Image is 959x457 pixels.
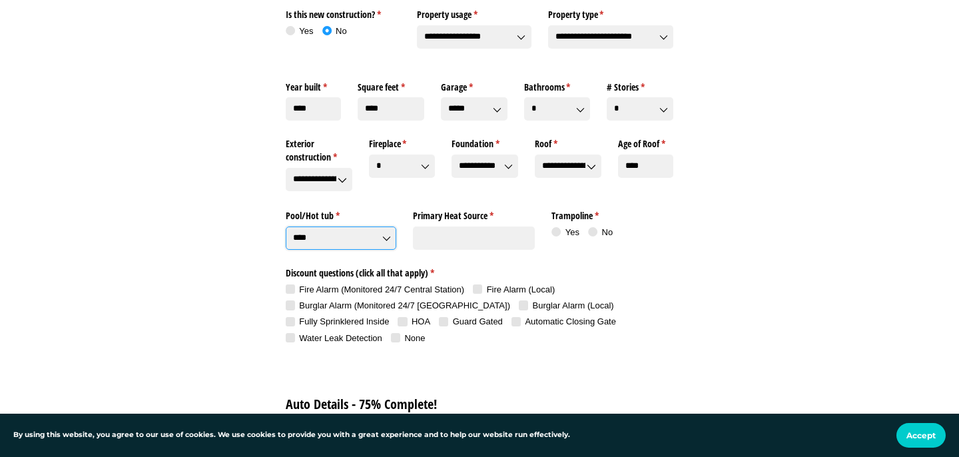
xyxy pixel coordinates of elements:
[607,76,673,93] label: # Stories
[618,133,673,151] label: Age of Roof
[299,300,510,310] span: Burglar Alarm (Monitored 24/​7 [GEOGRAPHIC_DATA])
[286,205,396,223] label: Pool/​Hot tub
[602,227,613,237] span: No
[453,316,503,326] span: Guard Gated
[548,4,674,21] label: Property type
[286,395,674,414] h2: Auto Details - 75% Complete!
[299,316,389,326] span: Fully Sprinklered Inside
[286,284,674,349] div: checkbox-group
[551,205,673,223] legend: Trampoline
[412,316,430,326] span: HOA
[487,284,555,294] span: Fire Alarm (Local)
[404,333,425,343] span: None
[417,4,531,21] label: Property usage
[896,423,946,448] button: Accept
[565,227,579,237] span: Yes
[299,333,382,343] span: Water Leak Detection
[299,284,464,294] span: Fire Alarm (Monitored 24/​7 Central Station)
[452,133,518,151] label: Foundation
[441,76,507,93] label: Garage
[524,76,591,93] label: Bathrooms
[533,300,614,310] span: Burglar Alarm (Local)
[535,133,601,151] label: Roof
[299,26,313,36] span: Yes
[358,76,424,93] label: Square feet
[413,205,535,223] label: Primary Heat Source
[336,26,347,36] span: No
[13,430,570,441] p: By using this website, you agree to our use of cookies. We use cookies to provide you with a grea...
[369,133,436,151] label: Fireplace
[286,133,352,164] label: Exterior construction
[525,316,616,326] span: Automatic Closing Gate
[286,262,674,279] legend: Discount questions (click all that apply)
[286,4,400,21] legend: Is this new construction?
[286,76,341,93] label: Year built
[906,430,936,440] span: Accept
